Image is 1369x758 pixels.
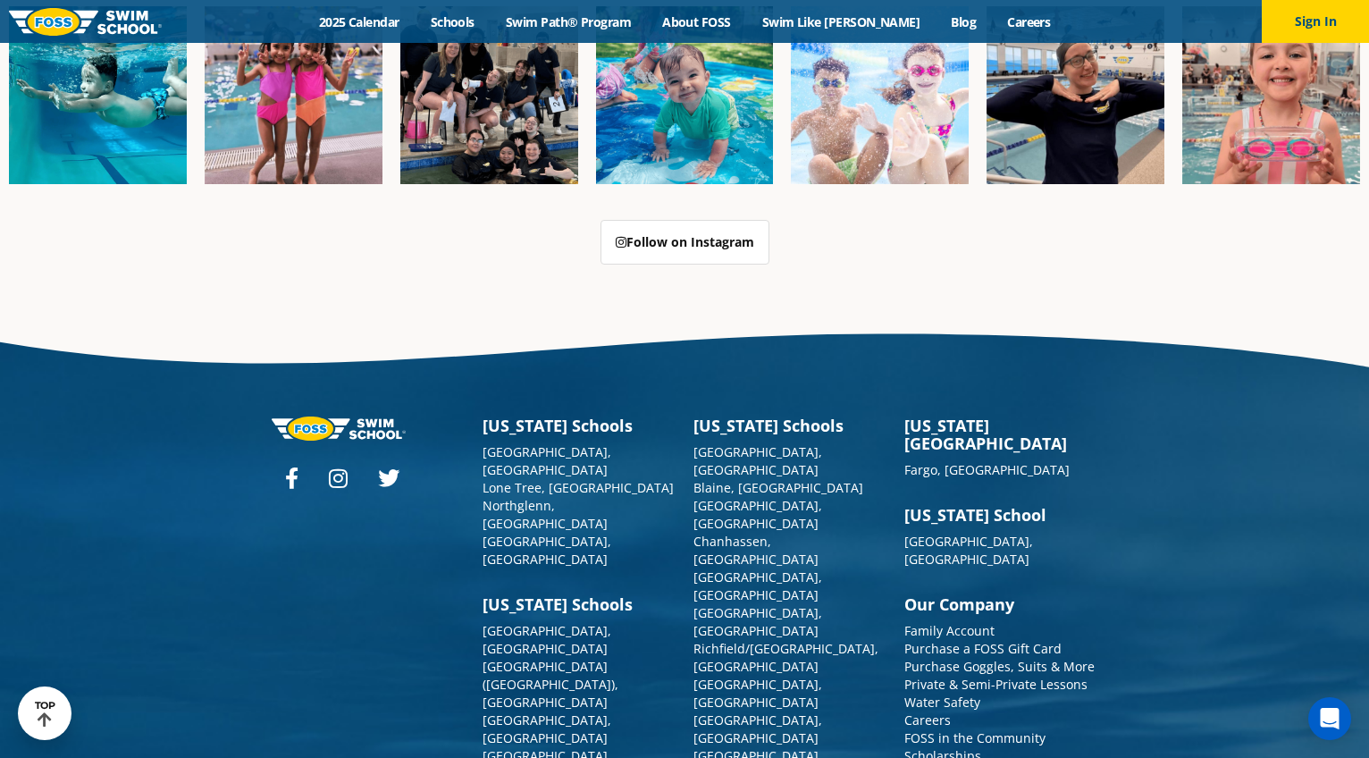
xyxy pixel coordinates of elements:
a: Purchase a FOSS Gift Card [904,640,1062,657]
a: Swim Path® Program [490,13,646,30]
img: Fa25-Website-Images-600x600.png [596,6,774,184]
a: [GEOGRAPHIC_DATA], [GEOGRAPHIC_DATA] [483,533,611,568]
a: Careers [992,13,1066,30]
h3: [US_STATE] School [904,506,1097,524]
h3: Our Company [904,595,1097,613]
h3: [US_STATE] Schools [693,417,886,434]
a: [GEOGRAPHIC_DATA], [GEOGRAPHIC_DATA] [483,443,611,478]
a: 2025 Calendar [303,13,415,30]
img: Fa25-Website-Images-8-600x600.jpg [205,6,382,184]
a: Follow on Instagram [601,220,769,265]
a: [GEOGRAPHIC_DATA], [GEOGRAPHIC_DATA] [693,443,822,478]
img: FCC_FOSS_GeneralShoot_May_FallCampaign_lowres-9556-600x600.jpg [791,6,969,184]
a: [GEOGRAPHIC_DATA], [GEOGRAPHIC_DATA] [904,533,1033,568]
h3: [US_STATE] Schools [483,595,676,613]
img: Fa25-Website-Images-9-600x600.jpg [987,6,1164,184]
a: Lone Tree, [GEOGRAPHIC_DATA] [483,479,674,496]
img: Fa25-Website-Images-14-600x600.jpg [1182,6,1360,184]
div: Open Intercom Messenger [1308,697,1351,740]
h3: [US_STATE][GEOGRAPHIC_DATA] [904,417,1097,452]
a: About FOSS [647,13,747,30]
a: Private & Semi-Private Lessons [904,676,1088,693]
img: Fa25-Website-Images-2-600x600.png [400,6,578,184]
h3: [US_STATE] Schools [483,417,676,434]
a: [GEOGRAPHIC_DATA], [GEOGRAPHIC_DATA] [693,568,822,603]
a: Richfield/[GEOGRAPHIC_DATA], [GEOGRAPHIC_DATA] [693,640,878,675]
a: Careers [904,712,951,729]
a: Northglenn, [GEOGRAPHIC_DATA] [483,497,608,532]
a: [GEOGRAPHIC_DATA], [GEOGRAPHIC_DATA] [693,497,822,532]
a: Schools [415,13,490,30]
a: [GEOGRAPHIC_DATA], [GEOGRAPHIC_DATA] [693,712,822,746]
a: [GEOGRAPHIC_DATA], [GEOGRAPHIC_DATA] [483,712,611,746]
a: Family Account [904,622,995,639]
img: Fa25-Website-Images-1-600x600.png [9,6,187,184]
a: Fargo, [GEOGRAPHIC_DATA] [904,461,1070,478]
a: Blog [936,13,992,30]
a: [GEOGRAPHIC_DATA] ([GEOGRAPHIC_DATA]), [GEOGRAPHIC_DATA] [483,658,618,711]
a: FOSS in the Community [904,729,1046,746]
a: Chanhassen, [GEOGRAPHIC_DATA] [693,533,819,568]
div: TOP [35,700,55,728]
a: Purchase Goggles, Suits & More [904,658,1095,675]
a: Water Safety [904,694,980,711]
a: Swim Like [PERSON_NAME] [746,13,936,30]
img: Foss-logo-horizontal-white.svg [272,417,406,441]
img: FOSS Swim School Logo [9,8,162,36]
a: [GEOGRAPHIC_DATA], [GEOGRAPHIC_DATA] [693,676,822,711]
a: Blaine, [GEOGRAPHIC_DATA] [693,479,863,496]
a: [GEOGRAPHIC_DATA], [GEOGRAPHIC_DATA] [693,604,822,639]
a: [GEOGRAPHIC_DATA], [GEOGRAPHIC_DATA] [483,622,611,657]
